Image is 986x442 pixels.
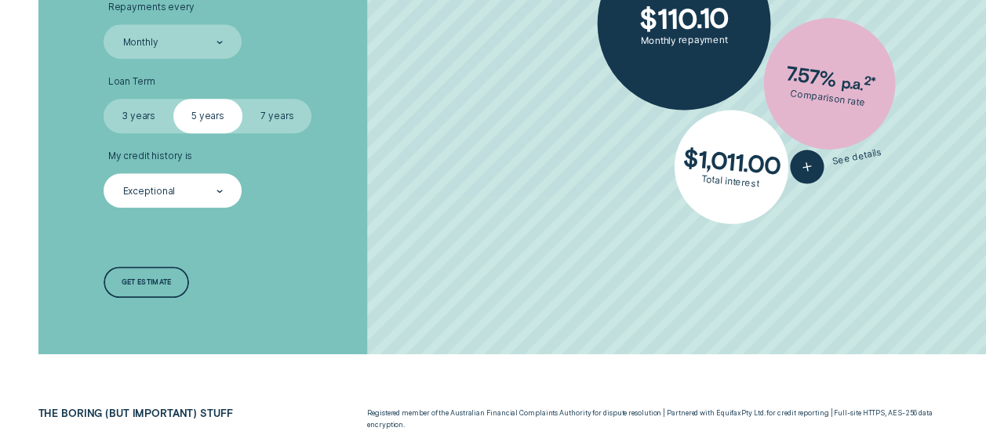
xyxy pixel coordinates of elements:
[108,76,155,88] span: Loan Term
[242,99,311,133] label: 7 years
[787,135,885,187] button: See details
[754,408,764,417] span: L T D
[123,185,176,197] div: Exceptional
[741,408,752,417] span: Pty
[831,146,882,167] span: See details
[754,408,764,417] span: Ltd
[32,408,296,419] h2: The boring (but important) stuff
[173,99,242,133] label: 5 years
[104,99,173,133] label: 3 years
[104,266,188,298] a: Get estimate
[741,408,752,417] span: P T Y
[108,150,193,162] span: My credit history is
[367,408,948,430] p: Registered member of the Australian Financial Complaints Authority for dispute resolution | Partn...
[123,37,158,49] div: Monthly
[108,2,195,13] span: Repayments every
